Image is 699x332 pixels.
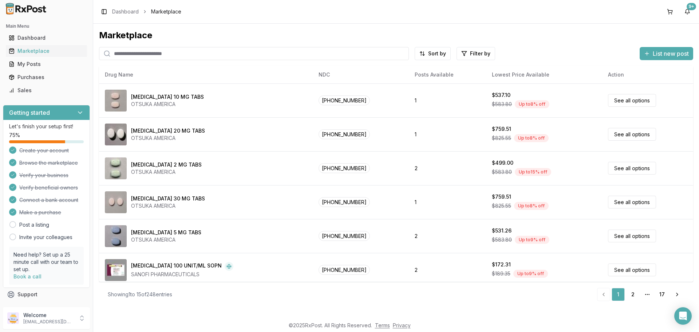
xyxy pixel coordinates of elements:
[6,71,87,84] a: Purchases
[131,271,233,278] div: SANOFI PHARMACEUTICALS
[131,127,205,134] div: [MEDICAL_DATA] 20 MG TABS
[105,191,127,213] img: Abilify 30 MG TABS
[608,94,656,107] a: See all options
[9,132,20,139] span: 75 %
[3,58,90,70] button: My Posts
[313,66,409,83] th: NDC
[486,66,602,83] th: Lowest Price Available
[105,90,127,112] img: Abilify 10 MG TABS
[6,44,87,58] a: Marketplace
[131,236,201,243] div: OTSUKA AMERICA
[13,251,79,273] p: Need help? Set up a 25 minute call with our team to set up.
[3,45,90,57] button: Marketplace
[3,3,50,15] img: RxPost Logo
[131,229,201,236] div: [MEDICAL_DATA] 5 MG TABS
[13,273,42,280] a: Book a call
[608,162,656,175] a: See all options
[409,151,486,185] td: 2
[108,291,172,298] div: Showing 1 to 15 of 248 entries
[608,196,656,208] a: See all options
[409,83,486,117] td: 1
[3,85,90,96] button: Sales
[19,147,69,154] span: Create your account
[608,128,656,141] a: See all options
[9,123,84,130] p: Let's finish your setup first!
[670,288,684,301] a: Go to next page
[626,288,639,301] a: 2
[9,47,84,55] div: Marketplace
[319,129,370,139] span: [PHONE_NUMBER]
[319,231,370,241] span: [PHONE_NUMBER]
[602,66,693,83] th: Action
[3,71,90,83] button: Purchases
[9,60,84,68] div: My Posts
[9,108,50,117] h3: Getting started
[9,34,84,42] div: Dashboard
[19,234,72,241] a: Invite your colleagues
[492,261,511,268] div: $172.31
[105,225,127,247] img: Abilify 5 MG TABS
[3,301,90,314] button: Feedback
[653,49,689,58] span: List new post
[19,209,61,216] span: Make a purchase
[409,185,486,219] td: 1
[492,101,512,108] span: $583.80
[515,168,551,176] div: Up to 15 % off
[514,202,549,210] div: Up to 8 % off
[687,3,696,10] div: 9+
[19,221,49,229] a: Post a listing
[9,74,84,81] div: Purchases
[492,168,512,176] span: $583.80
[515,100,549,108] div: Up to 8 % off
[131,168,202,176] div: OTSUKA AMERICA
[131,202,205,210] div: OTSUKA AMERICA
[682,6,693,17] button: 9+
[319,197,370,207] span: [PHONE_NUMBER]
[492,202,511,210] span: $825.55
[457,47,495,60] button: Filter by
[9,87,84,94] div: Sales
[492,270,510,277] span: $189.35
[319,163,370,173] span: [PHONE_NUMBER]
[415,47,451,60] button: Sort by
[597,288,684,301] nav: pagination
[19,196,78,204] span: Connect a bank account
[3,32,90,44] button: Dashboard
[131,93,204,101] div: [MEDICAL_DATA] 10 MG TABS
[608,230,656,242] a: See all options
[151,8,181,15] span: Marketplace
[492,159,513,167] div: $499.00
[612,288,625,301] a: 1
[105,124,127,145] img: Abilify 20 MG TABS
[492,91,510,99] div: $537.10
[99,30,693,41] div: Marketplace
[428,50,446,57] span: Sort by
[23,319,74,325] p: [EMAIL_ADDRESS][DOMAIN_NAME]
[131,195,205,202] div: [MEDICAL_DATA] 30 MG TABS
[514,134,549,142] div: Up to 8 % off
[3,288,90,301] button: Support
[515,236,549,244] div: Up to 9 % off
[105,157,127,179] img: Abilify 2 MG TABS
[655,288,668,301] a: 17
[375,322,390,328] a: Terms
[19,172,68,179] span: Verify your business
[6,31,87,44] a: Dashboard
[470,50,490,57] span: Filter by
[131,134,205,142] div: OTSUKA AMERICA
[131,101,204,108] div: OTSUKA AMERICA
[6,23,87,29] h2: Main Menu
[319,265,370,275] span: [PHONE_NUMBER]
[131,161,202,168] div: [MEDICAL_DATA] 2 MG TABS
[409,66,486,83] th: Posts Available
[492,236,512,243] span: $583.80
[112,8,181,15] nav: breadcrumb
[640,47,693,60] button: List new post
[409,219,486,253] td: 2
[513,270,548,278] div: Up to 9 % off
[492,227,512,234] div: $531.26
[99,66,313,83] th: Drug Name
[640,51,693,58] a: List new post
[492,134,511,142] span: $825.55
[409,253,486,287] td: 2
